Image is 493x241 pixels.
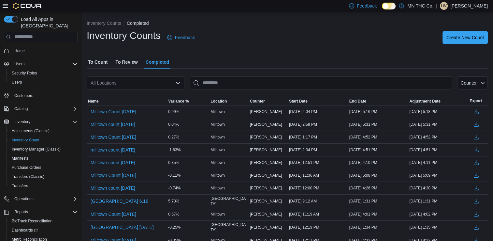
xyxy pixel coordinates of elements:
[167,171,209,179] div: -0.11%
[9,226,40,234] a: Dashboards
[12,174,44,179] span: Transfers (Classic)
[1,207,80,217] button: Reports
[12,91,78,100] span: Customers
[409,99,440,104] span: Adjustment Date
[1,59,80,69] button: Users
[12,195,36,203] button: Operations
[348,108,408,116] div: [DATE] 5:16 PM
[168,99,189,104] span: Variance %
[288,97,348,105] button: Start Date
[382,3,396,9] input: Dark Mode
[9,145,63,153] a: Inventory Manager (Classic)
[408,146,468,154] div: [DATE] 4:51 PM
[88,132,139,142] button: Milltown Count [DATE]
[9,164,78,171] span: Purchase Orders
[91,198,148,204] span: [GEOGRAPHIC_DATA] 6.16
[12,118,33,126] button: Inventory
[87,21,121,26] button: Inventory Counts
[408,133,468,141] div: [DATE] 4:52 PM
[88,158,138,168] button: Milltown count [DATE]
[408,197,468,205] div: [DATE] 1:31 PM
[348,120,408,128] div: [DATE] 5:31 PM
[12,105,78,113] span: Catalog
[7,126,80,136] button: Adjustments (Classic)
[249,97,288,105] button: Counter
[115,56,138,69] span: To Review
[88,107,139,117] button: Milltown Count [DATE]
[289,99,308,104] span: Start Date
[175,80,181,86] button: Open list of options
[209,171,248,179] div: Milltown
[175,34,195,41] span: Feedback
[250,199,282,204] span: [PERSON_NAME]
[12,156,28,161] span: Manifests
[250,122,282,127] span: [PERSON_NAME]
[167,108,209,116] div: 0.99%
[9,164,44,171] a: Purchase Orders
[12,60,78,68] span: Users
[250,160,282,165] span: [PERSON_NAME]
[288,210,348,218] div: [DATE] 11:19 AM
[167,197,209,205] div: 5.73%
[18,16,78,29] span: Load All Apps in [GEOGRAPHIC_DATA]
[12,105,30,113] button: Catalog
[12,165,41,170] span: Purchase Orders
[209,159,248,167] div: Milltown
[288,223,348,231] div: [DATE] 12:19 PM
[250,212,282,217] span: [PERSON_NAME]
[12,128,50,134] span: Adjustments (Classic)
[14,48,25,54] span: Home
[12,137,39,143] span: Inventory Count
[9,154,31,162] a: Manifests
[348,133,408,141] div: [DATE] 4:52 PM
[348,97,408,105] button: End Date
[12,47,78,55] span: Home
[250,147,282,153] span: [PERSON_NAME]
[9,69,78,77] span: Security Roles
[7,136,80,145] button: Inventory Count
[165,31,197,44] a: Feedback
[9,182,31,190] a: Transfers
[209,97,248,105] button: Location
[210,99,227,104] span: Location
[250,225,282,230] span: [PERSON_NAME]
[167,133,209,141] div: 0.27%
[91,121,135,128] span: Milltown count [DATE]
[288,159,348,167] div: [DATE] 12:51 PM
[88,183,138,193] button: Milltown count [DATE]
[288,184,348,192] div: [DATE] 12:00 PM
[167,210,209,218] div: 0.67%
[288,133,348,141] div: [DATE] 1:17 PM
[209,210,248,218] div: Milltown
[457,76,488,89] button: Counter
[348,171,408,179] div: [DATE] 5:08 PM
[91,185,135,191] span: Milltown count [DATE]
[1,194,80,203] button: Operations
[12,80,22,85] span: Users
[88,145,138,155] button: milltown count [DATE]
[7,145,80,154] button: Inventory Manager (Classic)
[250,185,282,191] span: [PERSON_NAME]
[14,61,24,67] span: Users
[1,91,80,100] button: Customers
[14,93,33,98] span: Customers
[288,108,348,116] div: [DATE] 2:04 PM
[209,146,248,154] div: Milltown
[13,3,42,9] img: Cova
[87,29,161,42] h1: Inventory Counts
[12,208,78,216] span: Reports
[88,209,139,219] button: Milltown Count [DATE]
[91,134,136,140] span: Milltown Count [DATE]
[9,136,78,144] span: Inventory Count
[14,119,30,124] span: Inventory
[9,145,78,153] span: Inventory Manager (Classic)
[7,226,80,235] a: Dashboards
[9,78,78,86] span: Users
[441,2,446,10] span: LW
[12,147,61,152] span: Inventory Manager (Classic)
[7,163,80,172] button: Purchase Orders
[9,226,78,234] span: Dashboards
[9,136,42,144] a: Inventory Count
[348,159,408,167] div: [DATE] 4:10 PM
[209,221,248,234] div: [GEOGRAPHIC_DATA]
